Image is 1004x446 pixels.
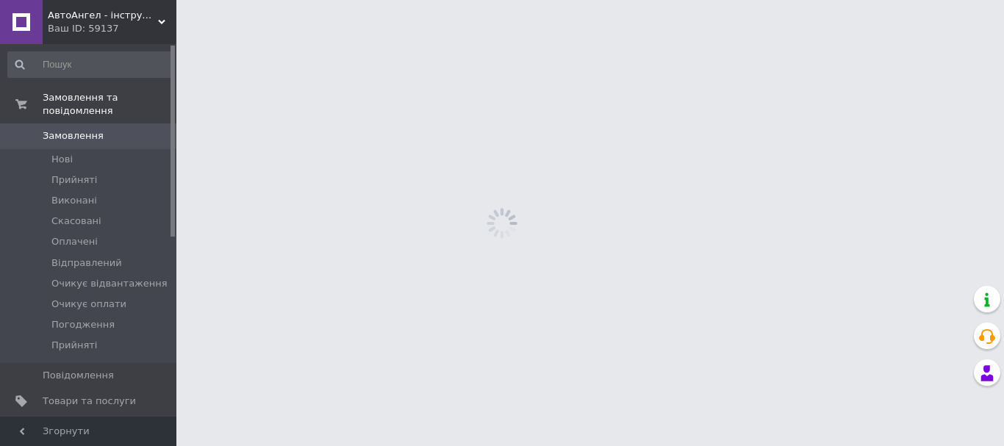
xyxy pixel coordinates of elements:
[51,298,126,311] span: Очикує оплати
[7,51,173,78] input: Пошук
[43,91,176,118] span: Замовлення та повідомлення
[51,153,73,166] span: Нові
[51,339,97,352] span: Прийняті
[51,235,98,248] span: Оплачені
[51,256,122,270] span: Відправлений
[43,129,104,143] span: Замовлення
[51,215,101,228] span: Скасовані
[51,318,115,331] span: Погодження
[48,9,158,22] span: АвтоАнгел - інструменти та обладнання для СТО, витратні матеріали, товари для дому та саду
[43,395,136,408] span: Товари та послуги
[51,277,168,290] span: Очикує відвантаження
[43,369,114,382] span: Повідомлення
[51,194,97,207] span: Виконані
[51,173,97,187] span: Прийняті
[48,22,176,35] div: Ваш ID: 59137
